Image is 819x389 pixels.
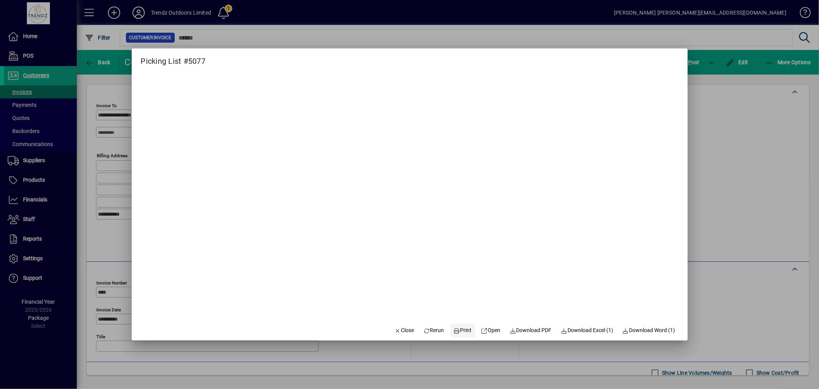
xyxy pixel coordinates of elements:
[450,324,475,337] button: Print
[619,324,678,337] button: Download Word (1)
[391,324,417,337] button: Close
[622,326,675,334] span: Download Word (1)
[558,324,617,337] button: Download Excel (1)
[132,48,215,67] h2: Picking List #5077
[423,326,444,334] span: Rerun
[510,326,552,334] span: Download PDF
[453,326,472,334] span: Print
[481,326,501,334] span: Open
[506,324,555,337] a: Download PDF
[561,326,614,334] span: Download Excel (1)
[478,324,504,337] a: Open
[394,326,414,334] span: Close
